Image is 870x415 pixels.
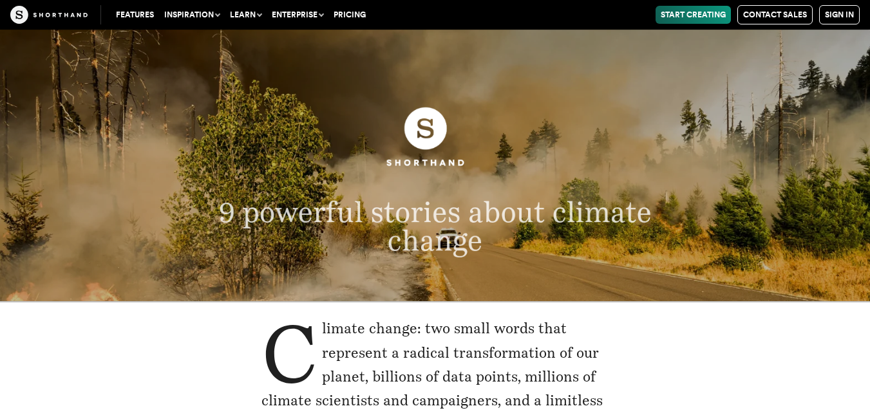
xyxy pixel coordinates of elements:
span: 9 powerful stories about climate change [218,195,651,258]
img: The Craft [10,6,88,24]
a: Features [111,6,159,24]
a: Pricing [328,6,371,24]
a: Contact Sales [737,5,813,24]
button: Learn [225,6,267,24]
a: Sign in [819,5,860,24]
button: Enterprise [267,6,328,24]
button: Inspiration [159,6,225,24]
a: Start Creating [656,6,731,24]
